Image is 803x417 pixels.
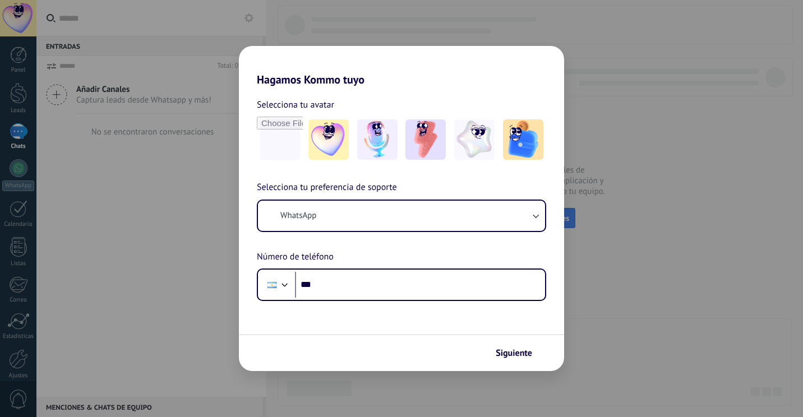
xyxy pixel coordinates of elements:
[257,180,397,195] span: Selecciona tu preferencia de soporte
[257,250,334,265] span: Número de teléfono
[491,344,547,363] button: Siguiente
[258,201,545,231] button: WhatsApp
[280,210,316,221] span: WhatsApp
[357,119,398,160] img: -2.jpeg
[496,349,532,357] span: Siguiente
[503,119,543,160] img: -5.jpeg
[239,46,564,86] h2: Hagamos Kommo tuyo
[405,119,446,160] img: -3.jpeg
[261,273,283,296] div: Argentina: + 54
[454,119,495,160] img: -4.jpeg
[308,119,349,160] img: -1.jpeg
[257,98,334,112] span: Selecciona tu avatar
